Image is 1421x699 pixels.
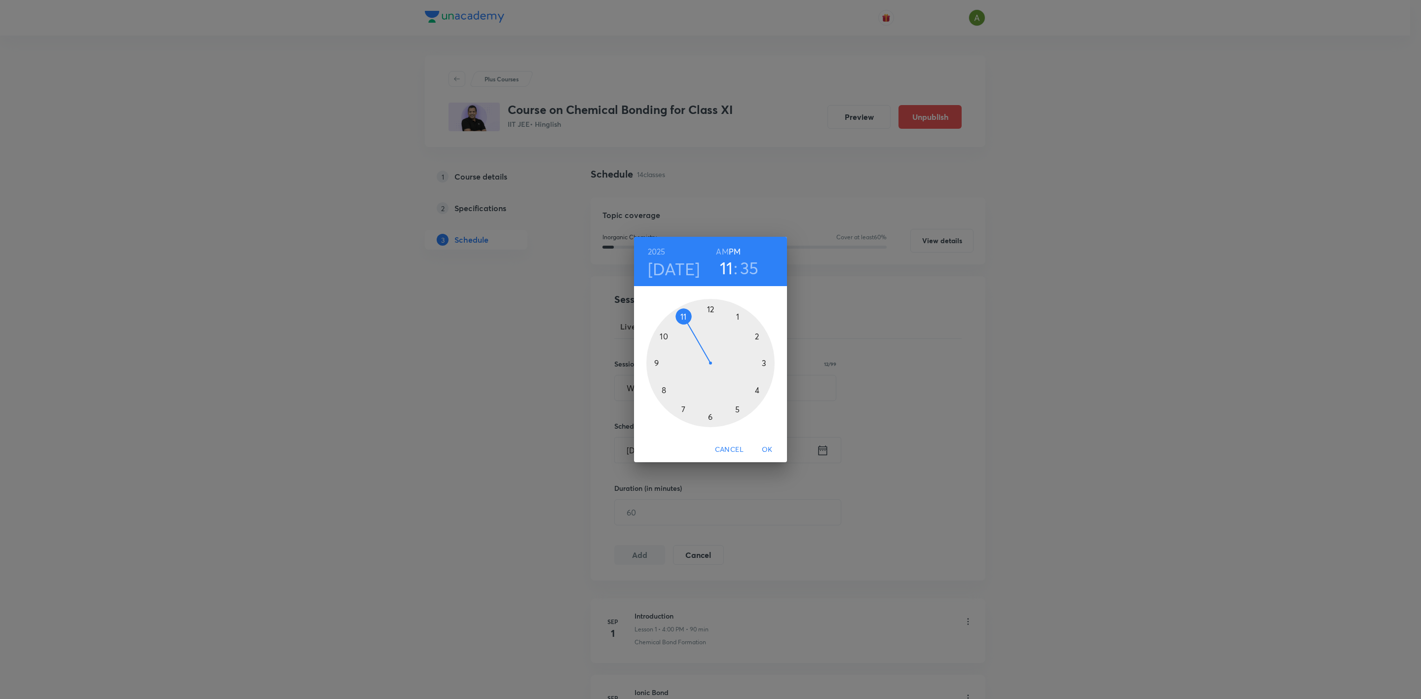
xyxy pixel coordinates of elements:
button: OK [751,441,783,459]
button: 11 [720,258,733,278]
button: 35 [740,258,759,278]
button: AM [716,245,728,258]
button: 2025 [648,245,666,258]
button: PM [729,245,741,258]
h3: : [734,258,738,278]
button: Cancel [711,441,748,459]
button: [DATE] [648,258,700,279]
span: OK [755,443,779,456]
span: Cancel [715,443,744,456]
